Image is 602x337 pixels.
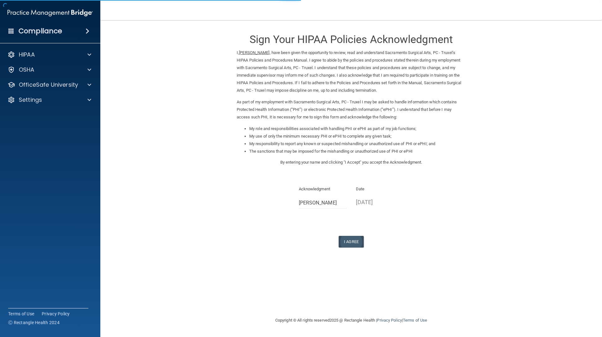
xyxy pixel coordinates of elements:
a: OfficeSafe University [8,81,91,89]
a: Terms of Use [403,318,427,323]
a: Privacy Policy [42,311,70,317]
ins: [PERSON_NAME] [239,50,269,55]
li: My responsibility to report any known or suspected mishandling or unauthorized use of PHI or ePHI... [249,140,466,148]
p: As part of my employment with Sacramento Surgical Arts, PC - Truxel I may be asked to handle info... [237,98,466,121]
a: Settings [8,96,91,104]
li: My use of only the minimum necessary PHI or ePHI to complete any given task; [249,133,466,140]
li: The sanctions that may be imposed for the mishandling or unauthorized use of PHI or ePHI [249,148,466,155]
p: OSHA [19,66,34,73]
p: Acknowledgment [299,185,347,193]
img: PMB logo [8,7,93,19]
p: I, , have been given the opportunity to review, read and understand Sacramento Surgical Arts, PC ... [237,49,466,94]
button: I Agree [339,236,364,247]
p: OfficeSafe University [19,81,78,89]
input: Full Name [299,197,347,209]
a: OSHA [8,66,91,73]
a: HIPAA [8,51,91,58]
div: Copyright © All rights reserved 2025 @ Rectangle Health | | [237,310,466,330]
a: Privacy Policy [377,318,402,323]
p: By entering your name and clicking "I Accept" you accept the Acknowledgment. [237,159,466,166]
p: Settings [19,96,42,104]
h4: Compliance [18,27,62,35]
p: [DATE] [356,197,404,207]
p: Date [356,185,404,193]
li: My role and responsibilities associated with handling PHI or ePHI as part of my job functions; [249,125,466,133]
h3: Sign Your HIPAA Policies Acknowledgment [237,34,466,45]
span: Ⓒ Rectangle Health 2024 [8,319,60,326]
p: HIPAA [19,51,35,58]
a: Terms of Use [8,311,34,317]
